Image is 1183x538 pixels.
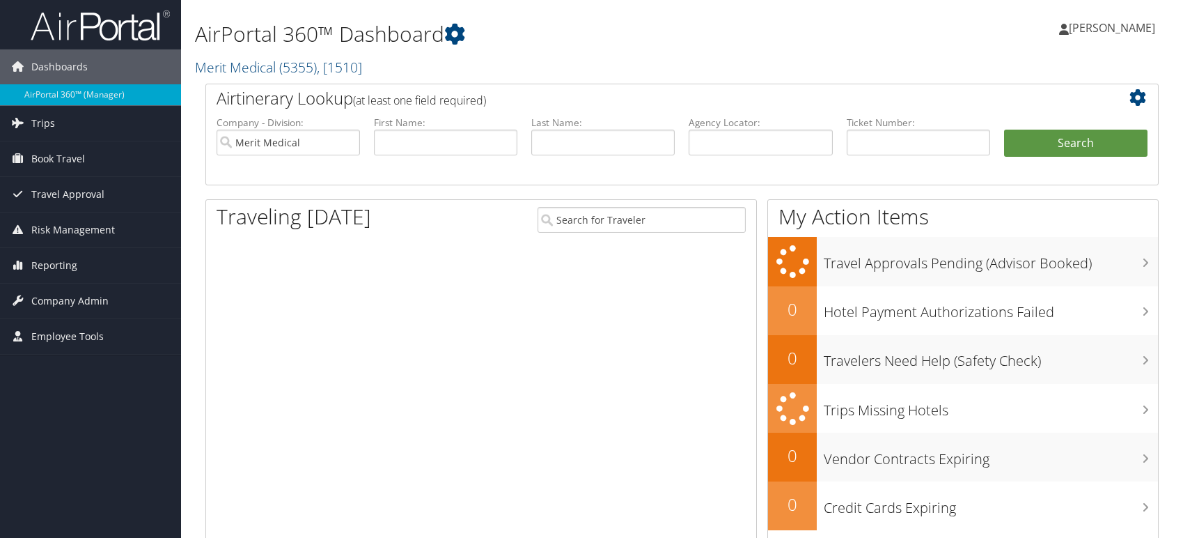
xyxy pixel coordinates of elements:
[768,384,1158,433] a: Trips Missing Hotels
[279,58,317,77] span: ( 5355 )
[824,394,1158,420] h3: Trips Missing Hotels
[768,444,817,468] h2: 0
[824,443,1158,469] h3: Vendor Contracts Expiring
[217,86,1068,110] h2: Airtinerary Lookup
[31,49,88,84] span: Dashboards
[31,213,115,247] span: Risk Management
[768,237,1158,286] a: Travel Approvals Pending (Advisor Booked)
[768,298,817,321] h2: 0
[317,58,362,77] span: , [ 1510 ]
[195,20,845,49] h1: AirPortal 360™ Dashboard
[195,58,362,77] a: Merit Medical
[31,141,85,176] span: Book Travel
[31,106,55,141] span: Trips
[768,482,1158,530] a: 0Credit Cards Expiring
[217,202,371,231] h1: Traveling [DATE]
[824,247,1158,273] h3: Travel Approvals Pending (Advisor Booked)
[768,335,1158,384] a: 0Travelers Need Help (Safety Check)
[824,491,1158,518] h3: Credit Cards Expiring
[1059,7,1169,49] a: [PERSON_NAME]
[824,295,1158,322] h3: Hotel Payment Authorizations Failed
[1004,130,1147,157] button: Search
[531,116,675,130] label: Last Name:
[31,177,104,212] span: Travel Approval
[31,319,104,354] span: Employee Tools
[824,344,1158,371] h3: Travelers Need Help (Safety Check)
[768,433,1158,482] a: 0Vendor Contracts Expiring
[1069,20,1155,36] span: [PERSON_NAME]
[31,284,109,318] span: Company Admin
[689,116,832,130] label: Agency Locator:
[353,93,486,108] span: (at least one field required)
[768,202,1158,231] h1: My Action Items
[217,116,360,130] label: Company - Division:
[768,346,817,370] h2: 0
[31,9,170,42] img: airportal-logo.png
[768,493,817,516] h2: 0
[847,116,990,130] label: Ticket Number:
[374,116,517,130] label: First Name:
[768,286,1158,335] a: 0Hotel Payment Authorizations Failed
[538,207,746,233] input: Search for Traveler
[31,248,77,283] span: Reporting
